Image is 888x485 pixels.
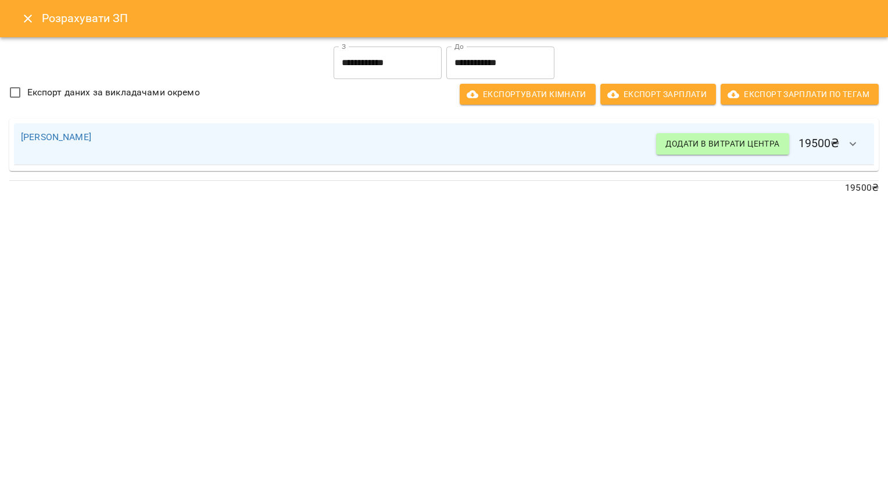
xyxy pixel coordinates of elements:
h6: 19500 ₴ [656,130,867,158]
span: Експорт Зарплати [610,87,707,101]
span: Додати в витрати центра [665,137,779,151]
button: Close [14,5,42,33]
span: Експортувати кімнати [469,87,586,101]
span: Експорт Зарплати по тегам [730,87,869,101]
a: [PERSON_NAME] [21,131,91,142]
button: Додати в витрати центра [656,133,789,154]
h6: Розрахувати ЗП [42,9,874,27]
p: 19500 ₴ [9,181,879,195]
button: Експортувати кімнати [460,84,596,105]
span: Експорт даних за викладачами окремо [27,85,200,99]
button: Експорт Зарплати по тегам [721,84,879,105]
button: Експорт Зарплати [600,84,716,105]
